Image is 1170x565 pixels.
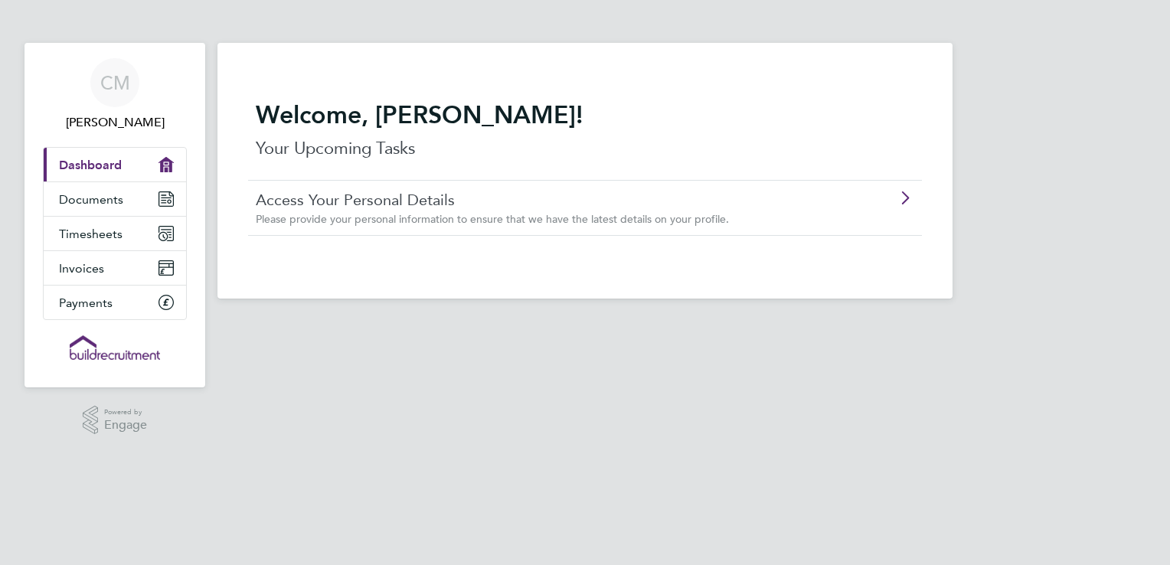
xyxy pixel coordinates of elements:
[104,406,147,419] span: Powered by
[59,158,122,172] span: Dashboard
[44,182,186,216] a: Documents
[256,100,914,130] h2: Welcome, [PERSON_NAME]!
[59,261,104,276] span: Invoices
[43,58,187,132] a: CM[PERSON_NAME]
[59,296,113,310] span: Payments
[59,227,123,241] span: Timesheets
[44,286,186,319] a: Payments
[59,192,123,207] span: Documents
[104,419,147,432] span: Engage
[256,212,729,226] span: Please provide your personal information to ensure that we have the latest details on your profile.
[44,251,186,285] a: Invoices
[44,217,186,250] a: Timesheets
[43,335,187,360] a: Go to home page
[256,190,828,210] a: Access Your Personal Details
[256,136,914,161] p: Your Upcoming Tasks
[25,43,205,387] nav: Main navigation
[44,148,186,181] a: Dashboard
[70,335,160,360] img: buildrec-logo-retina.png
[43,113,187,132] span: Chevonne Mccann
[100,73,130,93] span: CM
[83,406,148,435] a: Powered byEngage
